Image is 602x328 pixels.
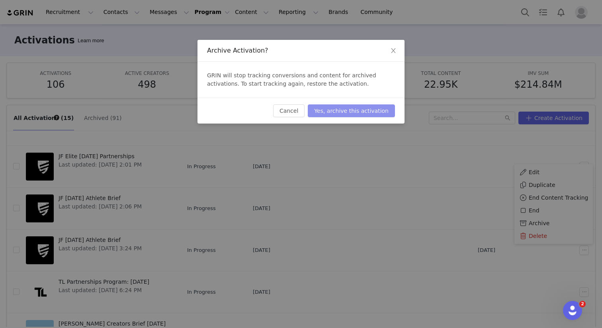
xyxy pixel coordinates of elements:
iframe: Intercom live chat [563,301,582,320]
i: icon: close [390,47,397,54]
span: 2 [579,301,586,307]
div: Archive Activation? [207,46,395,55]
button: Yes, archive this activation [308,104,395,117]
button: Cancel [273,104,305,117]
button: Close [382,40,405,62]
div: GRIN will stop tracking conversions and content for archived activations. To start tracking again... [197,62,405,98]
